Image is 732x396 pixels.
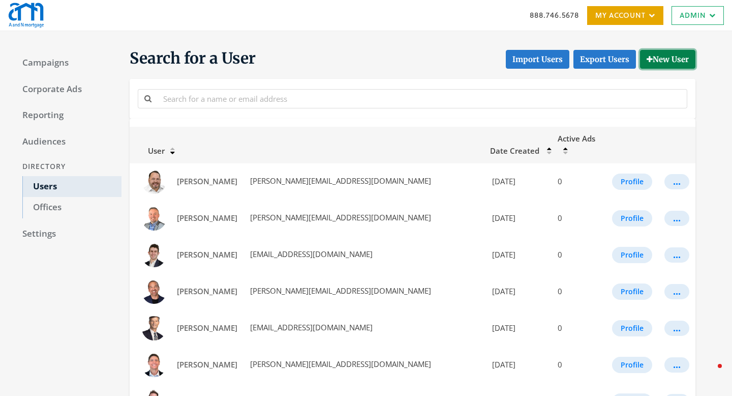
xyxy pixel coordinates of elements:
img: Billy Breen profile [142,353,166,377]
input: Search for a name or email address [157,89,687,108]
span: [PERSON_NAME][EMAIL_ADDRESS][DOMAIN_NAME] [248,359,431,369]
button: Profile [612,284,652,300]
button: New User [640,50,695,69]
img: Andy Smith profile [142,206,166,231]
span: [PERSON_NAME] [177,359,237,370]
div: ... [673,328,681,329]
button: ... [664,247,689,263]
a: Offices [22,197,121,218]
a: Users [22,176,121,197]
div: ... [673,218,681,219]
td: [DATE] [484,310,552,347]
span: Date Created [490,146,539,156]
a: 888.746.5678 [530,10,579,20]
div: Directory [12,157,121,176]
img: Adwerx [8,3,44,28]
button: ... [664,211,689,226]
td: 0 [552,273,606,310]
button: Profile [612,174,652,190]
button: Profile [612,357,652,373]
button: Profile [612,247,652,263]
img: Adam Hodge profile [142,169,166,194]
a: [PERSON_NAME] [170,319,244,337]
span: [PERSON_NAME] [177,213,237,223]
span: [PERSON_NAME][EMAIL_ADDRESS][DOMAIN_NAME] [248,176,431,186]
div: ... [673,364,681,365]
button: ... [664,321,689,336]
span: [EMAIL_ADDRESS][DOMAIN_NAME] [248,249,373,259]
button: ... [664,284,689,299]
span: User [136,146,165,156]
a: [PERSON_NAME] [170,282,244,301]
span: [PERSON_NAME] [177,249,237,260]
div: ... [673,291,681,292]
td: 0 [552,200,606,237]
td: 0 [552,163,606,200]
td: 0 [552,237,606,273]
button: Import Users [506,50,569,69]
button: ... [664,174,689,189]
iframe: Intercom live chat [697,361,722,386]
img: Bill Spallone profile [142,316,166,341]
td: [DATE] [484,163,552,200]
div: ... [673,254,681,256]
a: Reporting [12,105,121,126]
span: Search for a User [130,48,256,69]
a: [PERSON_NAME] [170,245,244,264]
span: [PERSON_NAME][EMAIL_ADDRESS][DOMAIN_NAME] [248,212,431,222]
span: [PERSON_NAME][EMAIL_ADDRESS][DOMAIN_NAME] [248,286,431,296]
td: 0 [552,347,606,383]
td: 0 [552,310,606,347]
img: Ary Wilens profile [142,243,166,267]
a: Corporate Ads [12,79,121,100]
button: Profile [612,210,652,227]
td: [DATE] [484,273,552,310]
a: [PERSON_NAME] [170,209,244,228]
a: Settings [12,223,121,245]
span: [PERSON_NAME] [177,176,237,186]
span: [EMAIL_ADDRESS][DOMAIN_NAME] [248,322,373,332]
a: Campaigns [12,52,121,74]
span: [PERSON_NAME] [177,286,237,296]
td: [DATE] [484,347,552,383]
a: [PERSON_NAME] [170,355,244,374]
div: ... [673,181,681,182]
span: [PERSON_NAME] [177,323,237,333]
a: Export Users [573,50,636,69]
button: ... [664,357,689,373]
a: [PERSON_NAME] [170,172,244,191]
a: Admin [672,6,724,25]
td: [DATE] [484,200,552,237]
i: Search for a name or email address [144,95,151,102]
span: Active Ads [558,133,595,144]
td: [DATE] [484,237,552,273]
button: Profile [612,320,652,336]
img: Barry Schwartz profile [142,279,166,304]
a: Audiences [12,131,121,153]
a: My Account [587,6,663,25]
